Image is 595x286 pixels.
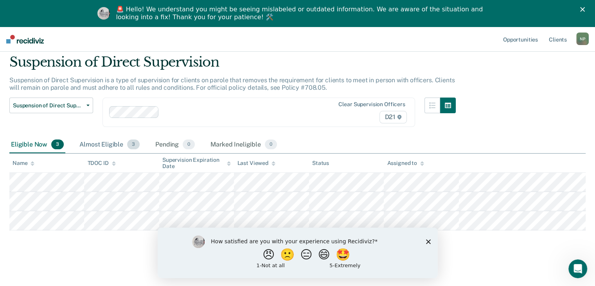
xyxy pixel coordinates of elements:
button: Suspension of Direct Supervision [9,98,93,113]
span: 3 [127,139,140,150]
span: D21 [379,111,406,123]
div: TDOC ID [87,160,115,167]
span: 3 [51,139,64,150]
div: Name [13,160,34,167]
div: 🚨 Hello! We understand you might be seeing mislabeled or outdated information. We are aware of th... [116,5,485,21]
div: Pending0 [154,136,196,154]
div: Close [580,7,588,12]
div: Status [312,160,329,167]
img: Profile image for Kim [97,7,110,20]
p: Suspension of Direct Supervision is a type of supervision for clients on parole that removes the ... [9,76,455,91]
img: Recidiviz [6,35,44,43]
button: NP [576,33,589,45]
div: N P [576,33,589,45]
div: Marked Ineligible0 [209,136,279,154]
div: Assigned to [387,160,424,167]
span: 0 [183,139,195,150]
div: Supervision Expiration Date [162,157,231,170]
div: Almost Eligible3 [78,136,141,154]
a: Clients [547,27,568,52]
div: Clear supervision officers [338,101,405,108]
div: Eligible Now3 [9,136,65,154]
div: Suspension of Direct Supervision [9,54,456,76]
span: Suspension of Direct Supervision [13,102,83,109]
span: 0 [265,139,277,150]
a: Opportunities [502,27,539,52]
div: Last Viewed [237,160,275,167]
iframe: Intercom live chat [568,259,587,278]
iframe: Survey by Kim from Recidiviz [158,228,438,278]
